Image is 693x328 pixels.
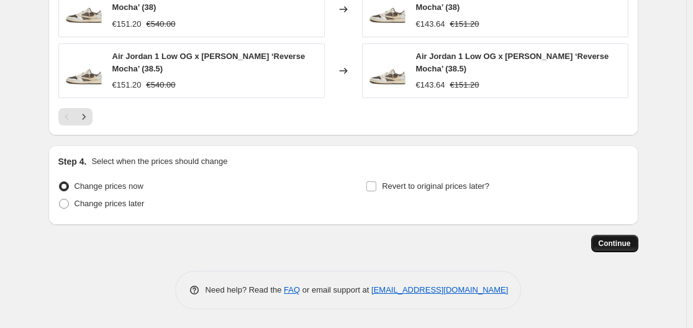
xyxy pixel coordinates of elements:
[75,181,143,191] span: Change prices now
[112,18,142,30] div: €151.20
[91,155,227,168] p: Select when the prices should change
[599,239,631,248] span: Continue
[591,235,638,252] button: Continue
[112,52,306,73] span: Air Jordan 1 Low OG x [PERSON_NAME] ‘Reverse Mocha’ (38.5)
[300,285,371,294] span: or email support at
[112,79,142,91] div: €151.20
[58,155,87,168] h2: Step 4.
[147,79,176,91] strike: €540.00
[65,52,102,89] img: main-square_96eedf7f-248d-418b-bd74-167c8e25681c-2_80x.jpg
[369,52,406,89] img: main-square_96eedf7f-248d-418b-bd74-167c8e25681c-2_80x.jpg
[75,199,145,208] span: Change prices later
[58,108,93,125] nav: Pagination
[371,285,508,294] a: [EMAIL_ADDRESS][DOMAIN_NAME]
[75,108,93,125] button: Next
[416,79,445,91] div: €143.64
[416,18,445,30] div: €143.64
[284,285,300,294] a: FAQ
[206,285,284,294] span: Need help? Read the
[382,181,489,191] span: Revert to original prices later?
[450,79,479,91] strike: €151.20
[147,18,176,30] strike: €540.00
[416,52,609,73] span: Air Jordan 1 Low OG x [PERSON_NAME] ‘Reverse Mocha’ (38.5)
[450,18,479,30] strike: €151.20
